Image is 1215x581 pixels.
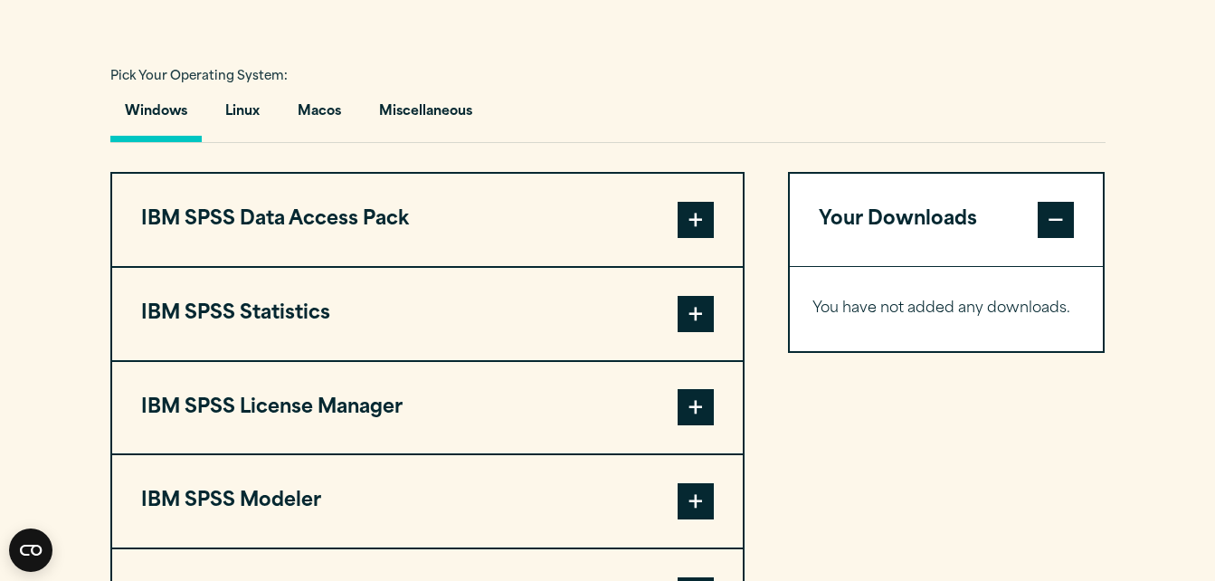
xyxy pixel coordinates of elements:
div: Your Downloads [790,266,1104,351]
button: IBM SPSS Data Access Pack [112,174,743,266]
button: IBM SPSS Statistics [112,268,743,360]
button: Miscellaneous [365,90,487,142]
button: Your Downloads [790,174,1104,266]
button: Macos [283,90,356,142]
button: Open CMP widget [9,529,52,572]
button: Windows [110,90,202,142]
span: Pick Your Operating System: [110,71,288,82]
button: IBM SPSS Modeler [112,455,743,548]
button: Linux [211,90,274,142]
button: IBM SPSS License Manager [112,362,743,454]
p: You have not added any downloads. [812,296,1081,322]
